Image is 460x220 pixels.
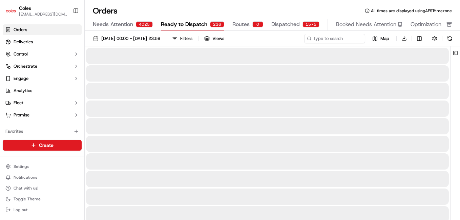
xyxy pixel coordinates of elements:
button: Views [201,34,227,43]
span: Toggle Theme [14,196,41,202]
span: Orders [14,27,27,33]
button: Chat with us! [3,183,82,193]
span: Engage [14,75,28,82]
span: Notifications [14,175,37,180]
button: Refresh [445,34,455,43]
button: Map [368,35,394,43]
input: Type to search [304,34,365,43]
button: Toggle Theme [3,194,82,204]
span: Chat with us! [14,185,38,191]
button: Coles [19,5,31,12]
span: Log out [14,207,27,213]
button: [DATE] 00:00 - [DATE] 23:59 [90,34,163,43]
div: 0 [252,21,263,27]
a: Deliveries [3,37,82,47]
button: Filters [169,34,195,43]
span: Ready to Dispatch [161,20,207,28]
div: 236 [210,21,224,27]
span: Needs Attention [93,20,133,28]
span: Create [39,142,54,149]
div: 1575 [302,21,319,27]
a: Analytics [3,85,82,96]
span: Routes [232,20,250,28]
span: Settings [14,164,29,169]
button: Create [3,140,82,151]
div: Favorites [3,126,82,137]
button: Settings [3,162,82,171]
img: Coles [5,5,16,16]
span: Deliveries [14,39,33,45]
button: Control [3,49,82,60]
span: Map [380,36,389,42]
button: Promise [3,110,82,120]
span: Booked Needs Attention [336,20,396,28]
button: [EMAIL_ADDRESS][DOMAIN_NAME] [19,12,67,17]
span: Orchestrate [14,63,37,69]
span: [DATE] 00:00 - [DATE] 23:59 [101,36,160,42]
span: Control [14,51,28,57]
span: Promise [14,112,29,118]
span: All times are displayed using AEST timezone [371,8,452,14]
button: Fleet [3,97,82,108]
h1: Orders [93,5,118,16]
button: ColesColes[EMAIL_ADDRESS][DOMAIN_NAME] [3,3,70,19]
span: Fleet [14,100,23,106]
span: Analytics [14,88,32,94]
button: Orchestrate [3,61,82,72]
span: Views [212,36,224,42]
span: Dispatched [271,20,300,28]
div: Filters [180,36,192,42]
a: Orders [3,24,82,35]
button: Engage [3,73,82,84]
button: Notifications [3,173,82,182]
div: 4025 [136,21,153,27]
button: Log out [3,205,82,215]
